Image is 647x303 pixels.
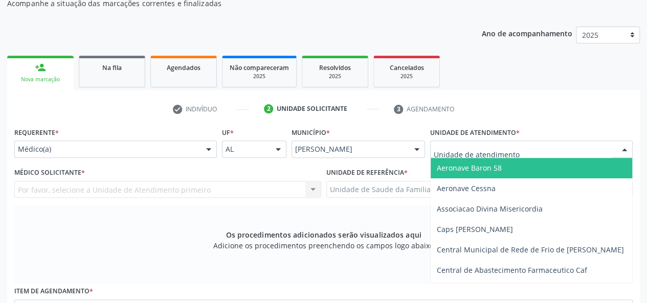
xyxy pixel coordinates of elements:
[295,144,404,154] span: [PERSON_NAME]
[437,245,624,254] span: Central Municipal de Rede de Frio de [PERSON_NAME]
[430,125,520,141] label: Unidade de atendimento
[167,63,200,72] span: Agendados
[381,73,432,80] div: 2025
[14,125,59,141] label: Requerente
[18,144,196,154] span: Médico(a)
[309,73,361,80] div: 2025
[226,144,265,154] span: AL
[482,27,572,39] p: Ano de acompanhamento
[437,183,496,193] span: Aeronave Cessna
[14,284,93,299] label: Item de agendamento
[102,63,122,72] span: Na fila
[277,104,347,113] div: Unidade solicitante
[14,165,85,181] label: Médico Solicitante
[14,76,66,83] div: Nova marcação
[390,63,424,72] span: Cancelados
[264,104,273,113] div: 2
[35,62,46,73] div: person_add
[437,265,587,275] span: Central de Abastecimento Farmaceutico Caf
[222,125,234,141] label: UF
[226,229,421,240] span: Os procedimentos adicionados serão visualizados aqui
[230,63,289,72] span: Não compareceram
[434,144,612,165] input: Unidade de atendimento
[319,63,351,72] span: Resolvidos
[230,73,289,80] div: 2025
[437,224,513,234] span: Caps [PERSON_NAME]
[326,165,408,181] label: Unidade de referência
[292,125,330,141] label: Município
[437,204,543,214] span: Associacao Divina Misericordia
[213,240,434,251] span: Adicione os procedimentos preenchendo os campos logo abaixo
[437,163,502,173] span: Aeronave Baron 58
